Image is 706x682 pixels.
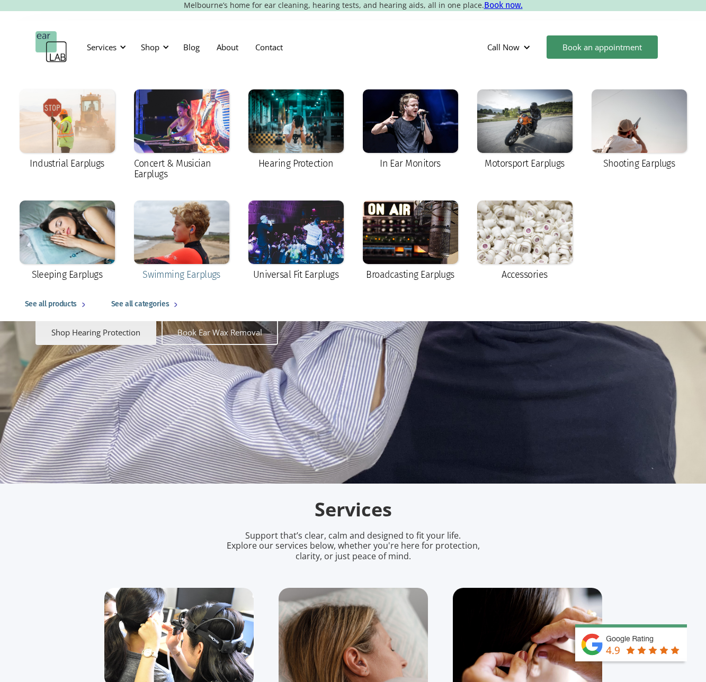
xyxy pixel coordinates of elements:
a: Hearing Protection [243,84,349,176]
h2: Services [104,497,602,522]
a: About [208,32,247,62]
div: Services [81,31,129,63]
div: Shop [141,42,159,52]
a: Accessories [472,195,578,287]
a: Motorsport Earplugs [472,84,578,176]
div: Sleeping Earplugs [32,269,103,280]
div: Industrial Earplugs [30,158,104,169]
div: Concert & Musician Earplugs [134,158,229,179]
a: Contact [247,32,291,62]
div: See all products [25,298,77,311]
div: Motorsport Earplugs [485,158,565,169]
a: Universal Fit Earplugs [243,195,349,287]
a: Book an appointment [547,35,658,59]
div: Accessories [502,269,547,280]
a: Shop Hearing Protection [35,320,156,345]
div: Call Now [479,31,541,63]
a: Blog [175,32,208,62]
div: Shop [135,31,172,63]
a: Sleeping Earplugs [14,195,120,287]
div: Shooting Earplugs [603,158,675,169]
a: Book Ear Wax Removal [162,320,278,345]
a: See all products [14,287,101,321]
div: See all categories [111,298,169,311]
div: Services [87,42,117,52]
a: Swimming Earplugs [129,195,235,287]
div: Call Now [487,42,520,52]
div: Hearing Protection [258,158,333,169]
a: Concert & Musician Earplugs [129,84,235,187]
div: In Ear Monitors [380,158,441,169]
p: Support that’s clear, calm and designed to fit your life. Explore our services below, whether you... [213,531,494,561]
a: Shooting Earplugs [586,84,692,176]
div: Swimming Earplugs [142,269,220,280]
a: See all categories [101,287,193,321]
a: home [35,31,67,63]
div: Broadcasting Earplugs [366,269,454,280]
div: Universal Fit Earplugs [253,269,338,280]
a: In Ear Monitors [358,84,463,176]
a: Industrial Earplugs [14,84,120,176]
a: Broadcasting Earplugs [358,195,463,287]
